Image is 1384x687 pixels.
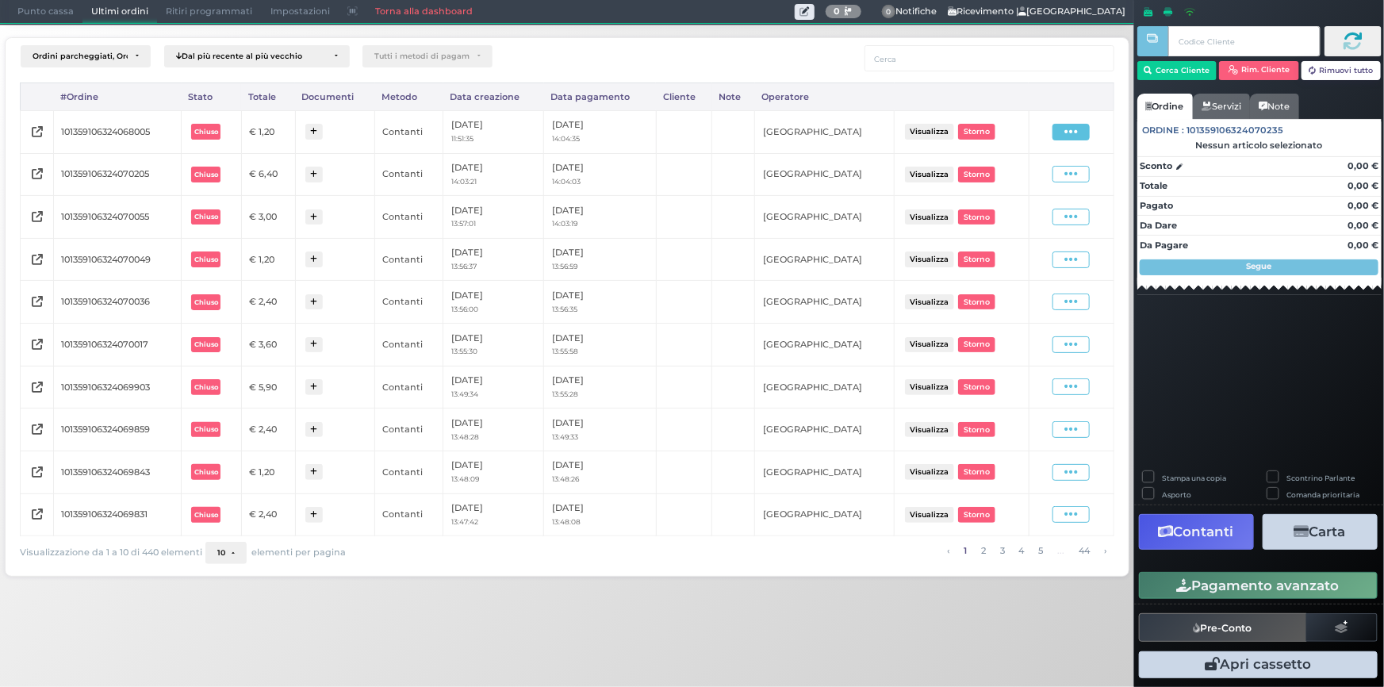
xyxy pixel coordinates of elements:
[755,196,895,239] td: [GEOGRAPHIC_DATA]
[366,1,481,23] a: Torna alla dashboard
[241,493,295,536] td: € 2,40
[995,542,1009,559] a: alla pagina 3
[53,366,181,409] td: 101359106324069903
[905,167,954,182] button: Visualizza
[375,196,443,239] td: Contanti
[1034,542,1048,559] a: alla pagina 5
[451,390,478,398] small: 13:49:34
[905,464,954,479] button: Visualizza
[53,196,181,239] td: 101359106324070055
[375,281,443,324] td: Contanti
[157,1,261,23] span: Ritiri programmati
[53,409,181,451] td: 101359106324069859
[443,324,544,367] td: [DATE]
[362,45,493,67] button: Tutti i metodi di pagamento
[905,209,954,225] button: Visualizza
[443,366,544,409] td: [DATE]
[905,337,954,352] button: Visualizza
[1140,180,1167,191] strong: Totale
[755,238,895,281] td: [GEOGRAPHIC_DATA]
[712,83,755,110] div: Note
[53,83,181,110] div: #Ordine
[1348,240,1378,251] strong: 0,00 €
[1348,220,1378,231] strong: 0,00 €
[443,238,544,281] td: [DATE]
[443,409,544,451] td: [DATE]
[53,281,181,324] td: 101359106324070036
[755,83,895,110] div: Operatore
[544,409,657,451] td: [DATE]
[1348,160,1378,171] strong: 0,00 €
[1140,220,1177,231] strong: Da Dare
[194,255,218,263] b: Chiuso
[241,110,295,153] td: € 1,20
[451,134,473,143] small: 11:51:35
[1250,94,1298,119] a: Note
[241,409,295,451] td: € 2,40
[1162,473,1226,483] label: Stampa una copia
[182,83,242,110] div: Stato
[241,153,295,196] td: € 6,40
[53,153,181,196] td: 101359106324070205
[241,196,295,239] td: € 3,00
[217,548,225,558] span: 10
[33,52,128,61] div: Ordini parcheggiati, Ordini aperti, Ordini chiusi
[375,238,443,281] td: Contanti
[194,340,218,348] b: Chiuso
[451,262,477,271] small: 13:56:37
[194,171,218,178] b: Chiuso
[905,422,954,437] button: Visualizza
[905,294,954,309] button: Visualizza
[374,52,470,61] div: Tutti i metodi di pagamento
[262,1,339,23] span: Impostazioni
[552,347,578,355] small: 13:55:58
[443,196,544,239] td: [DATE]
[942,542,953,559] a: pagina precedente
[1139,651,1378,678] button: Apri cassetto
[865,45,1114,71] input: Cerca
[164,45,350,67] button: Dal più recente al più vecchio
[544,238,657,281] td: [DATE]
[9,1,82,23] span: Punto cassa
[958,251,995,267] button: Storno
[1100,542,1111,559] a: pagina successiva
[241,366,295,409] td: € 5,90
[544,324,657,367] td: [DATE]
[375,409,443,451] td: Contanti
[755,451,895,493] td: [GEOGRAPHIC_DATA]
[194,511,218,519] b: Chiuso
[1137,140,1382,151] div: Nessun articolo selezionato
[375,451,443,493] td: Contanti
[375,324,443,367] td: Contanti
[958,167,995,182] button: Storno
[544,153,657,196] td: [DATE]
[241,324,295,367] td: € 3,60
[544,451,657,493] td: [DATE]
[958,379,995,394] button: Storno
[755,409,895,451] td: [GEOGRAPHIC_DATA]
[1219,61,1299,80] button: Rim. Cliente
[905,251,954,267] button: Visualizza
[544,83,657,110] div: Data pagamento
[958,294,995,309] button: Storno
[958,124,995,139] button: Storno
[1263,514,1378,550] button: Carta
[656,83,711,110] div: Cliente
[205,542,346,564] div: elementi per pagina
[241,451,295,493] td: € 1,20
[958,464,995,479] button: Storno
[375,153,443,196] td: Contanti
[194,128,218,136] b: Chiuso
[451,177,477,186] small: 14:03:21
[1139,572,1378,599] button: Pagamento avanzato
[905,379,954,394] button: Visualizza
[375,110,443,153] td: Contanti
[552,134,580,143] small: 14:04:35
[21,45,151,67] button: Ordini parcheggiati, Ordini aperti, Ordini chiusi
[443,110,544,153] td: [DATE]
[1137,61,1217,80] button: Cerca Cliente
[194,468,218,476] b: Chiuso
[544,493,657,536] td: [DATE]
[552,219,577,228] small: 14:03:19
[1014,542,1029,559] a: alla pagina 4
